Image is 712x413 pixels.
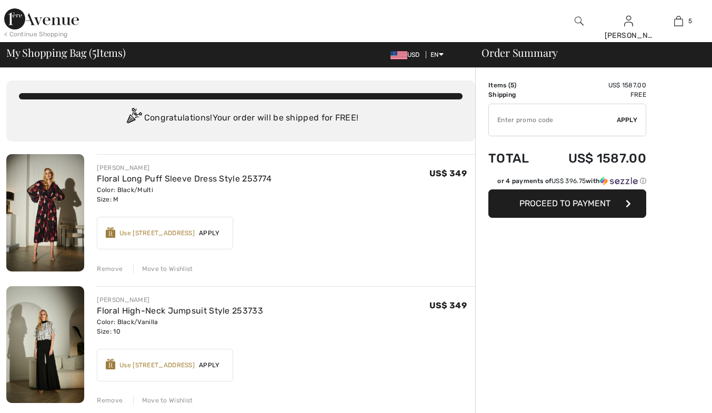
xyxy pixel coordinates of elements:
[19,108,463,129] div: Congratulations! Your order will be shipped for FREE!
[488,90,543,99] td: Shipping
[600,176,638,186] img: Sezzle
[430,51,444,58] span: EN
[624,16,633,26] a: Sign In
[6,286,84,404] img: Floral High-Neck Jumpsuit Style 253733
[4,8,79,29] img: 1ère Avenue
[510,82,514,89] span: 5
[497,176,646,186] div: or 4 payments of with
[123,108,144,129] img: Congratulation2.svg
[429,168,467,178] span: US$ 349
[6,154,84,271] img: Floral Long Puff Sleeve Dress Style 253774
[97,264,123,274] div: Remove
[605,30,654,41] div: [PERSON_NAME]
[97,317,263,336] div: Color: Black/Vanilla Size: 10
[488,189,646,218] button: Proceed to Payment
[617,115,638,125] span: Apply
[519,198,610,208] span: Proceed to Payment
[543,90,646,99] td: Free
[97,185,272,204] div: Color: Black/Multi Size: M
[488,140,543,176] td: Total
[97,295,263,305] div: [PERSON_NAME]
[551,177,586,185] span: US$ 396.75
[119,228,195,238] div: Use [STREET_ADDRESS]
[469,47,706,58] div: Order Summary
[624,15,633,27] img: My Info
[6,47,126,58] span: My Shopping Bag ( Items)
[543,140,646,176] td: US$ 1587.00
[575,15,584,27] img: search the website
[688,16,692,26] span: 5
[106,359,115,369] img: Reward-Logo.svg
[390,51,407,59] img: US Dollar
[97,174,272,184] a: Floral Long Puff Sleeve Dress Style 253774
[97,163,272,173] div: [PERSON_NAME]
[674,15,683,27] img: My Bag
[97,396,123,405] div: Remove
[489,104,617,136] input: Promo code
[195,360,224,370] span: Apply
[488,80,543,90] td: Items ( )
[654,15,703,27] a: 5
[106,227,115,238] img: Reward-Logo.svg
[97,306,263,316] a: Floral High-Neck Jumpsuit Style 253733
[92,45,96,58] span: 5
[133,264,193,274] div: Move to Wishlist
[133,396,193,405] div: Move to Wishlist
[488,176,646,189] div: or 4 payments ofUS$ 396.75withSezzle Click to learn more about Sezzle
[4,29,68,39] div: < Continue Shopping
[195,228,224,238] span: Apply
[119,360,195,370] div: Use [STREET_ADDRESS]
[429,300,467,310] span: US$ 349
[543,80,646,90] td: US$ 1587.00
[390,51,424,58] span: USD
